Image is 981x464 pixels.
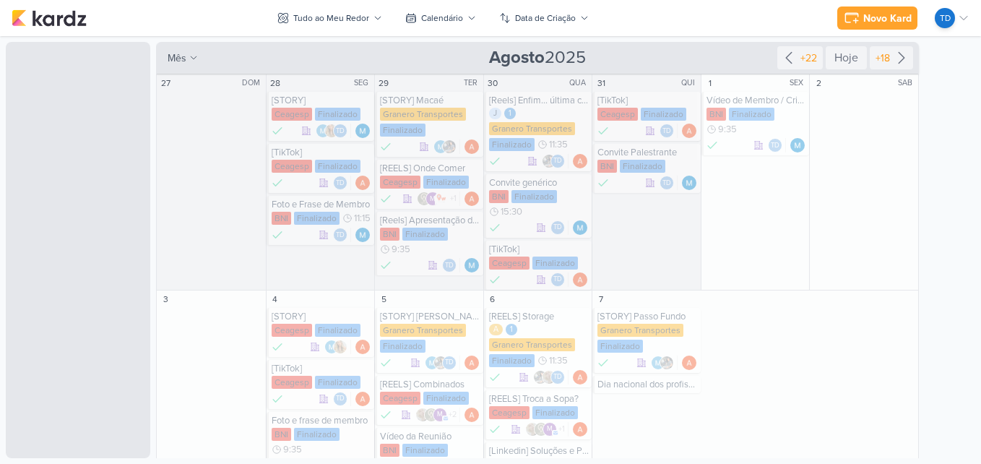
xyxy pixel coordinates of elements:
[525,422,540,437] img: Sarah Violante
[597,340,643,353] div: Finalizado
[380,139,392,154] div: Done
[445,262,454,270] p: Td
[464,258,479,272] div: Responsável: MARIANA MIRANDA
[425,192,440,206] div: mlegnaioli@gmail.com
[333,392,347,406] div: Thais de carvalho
[415,408,430,422] img: Sarah Violante
[464,192,479,206] div: Responsável: Amanda ARAUJO
[380,215,480,226] div: [Reels] Apresentação do Colonial
[682,124,696,138] img: Amanda ARAUJO
[594,292,608,306] div: 7
[354,77,373,89] div: SEG
[771,142,779,150] p: Td
[425,356,460,370] div: Colaboradores: MARIANA MIRANDA, Everton Granero, Thais de carvalho
[272,212,291,225] div: BNI
[553,158,562,165] p: Td
[790,138,805,152] div: Responsável: MARIANA MIRANDA
[543,422,557,437] div: mlegnaioli@gmail.com
[533,370,569,384] div: Colaboradores: Everton Granero, Sarah Violante, Thais de carvalho
[553,276,562,283] p: Td
[380,431,480,442] div: Vídeo da Reunião
[272,160,312,173] div: Ceagesp
[549,139,568,150] span: 11:35
[489,370,501,384] div: Done
[573,272,587,287] div: Responsável: Amanda ARAUJO
[380,192,392,206] div: Done
[573,154,587,168] img: Amanda ARAUJO
[417,192,460,206] div: Colaboradores: Leviê Agência de Marketing Digital, mlegnaioli@gmail.com, ow se liga, Thais de car...
[272,324,312,337] div: Ceagesp
[354,213,371,223] span: 11:15
[272,340,283,354] div: Done
[489,46,586,69] span: 2025
[573,220,587,235] div: Responsável: MARIANA MIRANDA
[940,12,951,25] p: Td
[489,406,530,419] div: Ceagesp
[442,139,457,154] img: Everton Granero
[706,95,807,106] div: Vídeo de Membro / Cris EVO
[380,258,392,272] div: Finalizado
[489,95,589,106] div: [Reels] Enfim... última caixa aberta
[550,220,569,235] div: Colaboradores: Thais de carvalho
[660,124,678,138] div: Colaboradores: Thais de carvalho
[376,292,391,306] div: 5
[542,154,569,168] div: Colaboradores: Everton Granero, Thais de carvalho
[489,154,501,168] div: Done
[294,212,340,225] div: Finalizado
[464,408,479,422] img: Amanda ARAUJO
[392,244,410,254] span: 9:35
[651,356,678,370] div: Colaboradores: MARIANA MIRANDA, Everton Granero
[489,422,501,437] div: Done
[442,356,457,370] div: Thais de carvalho
[662,128,671,135] p: Td
[158,76,173,90] div: 27
[573,422,587,437] div: Responsável: Amanda ARAUJO
[12,9,87,27] img: kardz.app
[532,257,578,270] div: Finalizado
[442,258,460,272] div: Colaboradores: Thais de carvalho
[272,124,283,138] div: Finalizado
[333,340,347,354] img: Yasmin Yumi
[272,415,372,426] div: Foto e frase de membro
[489,122,575,135] div: Granero Transportes
[542,154,556,168] img: Everton Granero
[433,408,447,422] div: mlegnaioli@gmail.com
[324,340,351,354] div: Colaboradores: MARIANA MIRANDA, Yasmin Yumi
[489,244,589,255] div: [TikTok]
[485,76,500,90] div: 30
[790,138,805,152] img: MARIANA MIRANDA
[355,124,370,138] img: MARIANA MIRANDA
[464,356,479,370] img: Amanda ARAUJO
[272,108,312,121] div: Ceagesp
[336,232,345,239] p: Td
[376,76,391,90] div: 29
[423,392,469,405] div: Finalizado
[272,311,372,322] div: [STORY]
[550,220,565,235] div: Thais de carvalho
[573,422,587,437] img: Amanda ARAUJO
[597,124,609,138] div: Done
[485,292,500,306] div: 6
[380,444,399,457] div: BNI
[489,354,535,367] div: Finalizado
[417,192,431,206] img: Leviê Agência de Marketing Digital
[706,108,726,121] div: BNI
[706,138,718,152] div: Finalizado
[272,228,283,242] div: Finalizado
[641,108,686,121] div: Finalizado
[718,124,737,134] span: 9:35
[682,176,696,190] img: MARIANA MIRANDA
[597,95,698,106] div: [TikTok]
[489,220,501,235] div: Finalizado
[272,199,372,210] div: Foto e Frase de Membro
[283,444,302,455] span: 9:35
[315,108,360,121] div: Finalizado
[935,8,955,28] div: Thais de carvalho
[430,196,436,203] p: m
[651,356,665,370] img: MARIANA MIRANDA
[355,340,370,354] img: Amanda ARAUJO
[811,76,826,90] div: 2
[660,176,674,190] div: Thais de carvalho
[437,411,443,418] p: m
[597,324,683,337] div: Granero Transportes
